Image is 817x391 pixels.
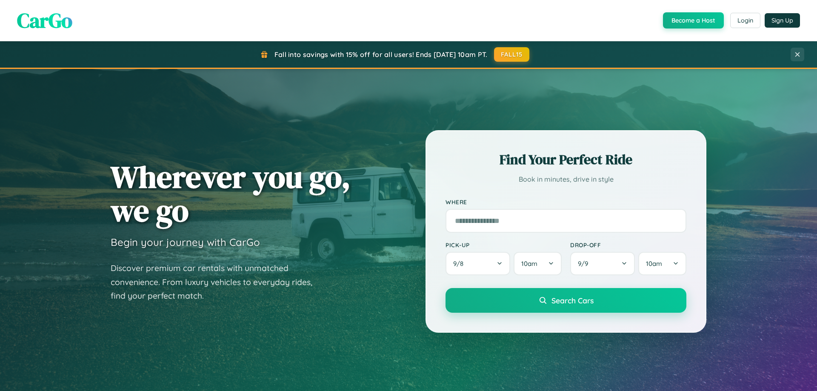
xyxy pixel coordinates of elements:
[570,241,686,248] label: Drop-off
[453,260,468,268] span: 9 / 8
[111,236,260,248] h3: Begin your journey with CarGo
[570,252,635,275] button: 9/9
[494,47,530,62] button: FALL15
[646,260,662,268] span: 10am
[765,13,800,28] button: Sign Up
[578,260,592,268] span: 9 / 9
[551,296,594,305] span: Search Cars
[638,252,686,275] button: 10am
[446,241,562,248] label: Pick-up
[111,261,323,303] p: Discover premium car rentals with unmatched convenience. From luxury vehicles to everyday rides, ...
[663,12,724,29] button: Become a Host
[446,173,686,186] p: Book in minutes, drive in style
[446,252,510,275] button: 9/8
[446,198,686,205] label: Where
[514,252,562,275] button: 10am
[274,50,488,59] span: Fall into savings with 15% off for all users! Ends [DATE] 10am PT.
[521,260,537,268] span: 10am
[446,288,686,313] button: Search Cars
[17,6,72,34] span: CarGo
[446,150,686,169] h2: Find Your Perfect Ride
[730,13,760,28] button: Login
[111,160,351,227] h1: Wherever you go, we go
